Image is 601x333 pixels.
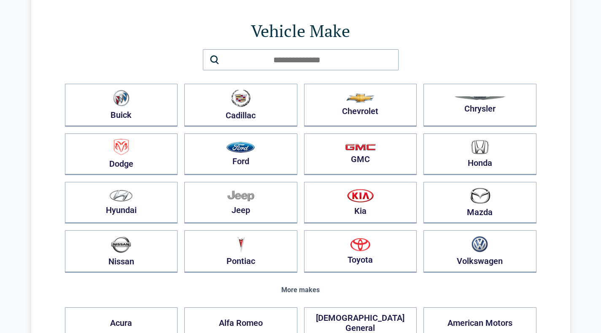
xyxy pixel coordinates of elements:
button: Buick [65,84,178,127]
button: Kia [304,182,417,224]
button: Cadillac [184,84,297,127]
button: Chevrolet [304,84,417,127]
button: GMC [304,133,417,175]
button: Hyundai [65,182,178,224]
button: Mazda [423,182,536,224]
button: Toyota [304,230,417,273]
button: Volkswagen [423,230,536,273]
button: Dodge [65,133,178,175]
div: More makes [65,286,536,294]
button: Nissan [65,230,178,273]
button: Pontiac [184,230,297,273]
h1: Vehicle Make [65,19,536,43]
button: Jeep [184,182,297,224]
button: Chrysler [423,84,536,127]
button: Honda [423,133,536,175]
button: Ford [184,133,297,175]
